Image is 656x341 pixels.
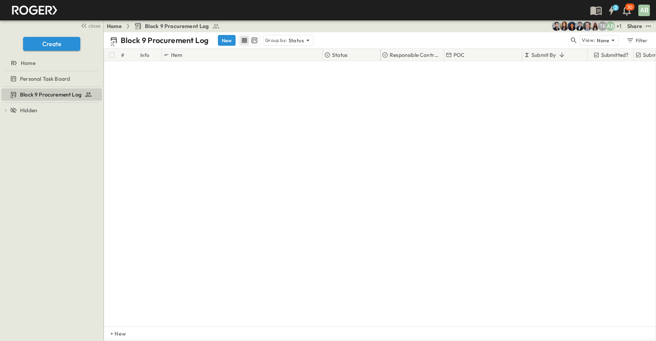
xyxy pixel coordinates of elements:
img: Raven Libunao (rlibunao@cahill-sf.com) [590,22,600,31]
p: Status [332,51,347,59]
span: Block 9 Procurement Log [145,22,209,30]
a: Home [107,22,122,30]
a: Personal Task Board [2,73,100,84]
button: Filter [623,35,650,46]
span: Block 9 Procurement Log [20,91,81,98]
a: Home [2,58,100,68]
h6: 2 [614,5,617,11]
img: Olivia Khan (okhan@cahill-sf.com) [567,22,576,31]
img: Jared Salin (jsalin@cahill-sf.com) [583,22,592,31]
button: close [77,20,102,31]
div: Info [140,44,149,66]
a: Block 9 Procurement Log [134,22,220,30]
div: Teddy Khuong (tkhuong@guzmangc.com) [598,22,607,31]
p: Block 9 Procurement Log [121,35,209,46]
p: Submitted? [601,51,629,59]
nav: breadcrumbs [107,22,224,30]
p: View: [582,36,595,45]
span: close [88,22,100,30]
p: 30 [627,4,633,10]
p: + 1 [616,22,624,30]
div: Personal Task Boardtest [2,73,102,85]
p: Submit By [531,51,556,59]
button: Sort [558,51,566,59]
div: Share [627,22,642,30]
span: Home [21,59,35,67]
div: AB [638,5,650,16]
div: Andrew Barreto (abarreto@guzmangc.com) [606,22,615,31]
img: Anthony Vazquez (avazquez@cahill-sf.com) [552,22,561,31]
div: table view [239,35,260,46]
p: Responsible Contractor [390,51,440,59]
div: Info [139,49,162,61]
a: Block 9 Procurement Log [2,89,100,100]
button: New [218,35,236,46]
p: + New [110,330,115,338]
div: # [120,49,139,61]
p: Status [289,37,304,44]
p: None [597,37,609,44]
div: Filter [626,36,648,45]
span: Hidden [20,106,37,114]
div: # [121,44,124,66]
button: 2 [604,3,619,17]
div: Block 9 Procurement Logtest [2,88,102,101]
span: Personal Task Board [20,75,70,83]
button: AB [638,4,651,17]
button: test [644,22,653,31]
button: kanban view [249,36,259,45]
button: row view [240,36,249,45]
p: Group by: [265,37,287,44]
img: Kim Bowen (kbowen@cahill-sf.com) [560,22,569,31]
p: Item [171,51,182,59]
img: Mike Daly (mdaly@cahill-sf.com) [575,22,584,31]
button: Create [23,37,80,51]
p: POC [453,51,465,59]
